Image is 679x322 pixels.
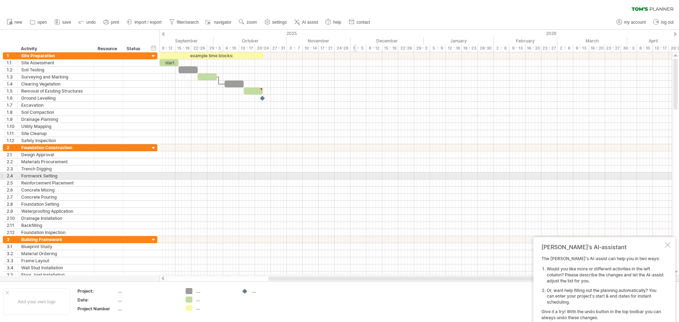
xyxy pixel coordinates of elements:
div: 3.3 [7,257,17,264]
div: 1.4 [7,81,17,87]
div: 2.11 [7,222,17,229]
a: my account [615,18,648,27]
div: 1.11 [7,130,17,137]
div: 1.7 [7,102,17,109]
div: Date: [77,297,116,303]
div: 1.8 [7,109,17,116]
span: navigator [214,20,231,25]
span: settings [272,20,287,25]
div: 1.3 [7,74,17,80]
div: start [159,59,179,66]
div: 15 - 19 [175,45,191,52]
a: import / export [125,18,164,27]
div: 3 [7,236,17,243]
div: 1 - 5 [350,45,366,52]
div: Blueprint Study [21,243,91,250]
div: Reinforcement Placement [21,180,91,186]
div: Backfilling [21,222,91,229]
div: 2.10 [7,215,17,222]
div: January 2026 [424,37,494,45]
span: import / export [134,20,162,25]
div: 2.3 [7,165,17,172]
div: Removal of Existing Structures [21,88,91,94]
div: Building Framework [21,236,91,243]
span: AI assist [302,20,318,25]
div: 1.1 [7,59,17,66]
div: Foundation Inspection [21,229,91,236]
div: September 2025 [144,37,214,45]
div: 16 - 20 [526,45,541,52]
div: 2.12 [7,229,17,236]
div: 1.2 [7,66,17,73]
div: Design Approval [21,151,91,158]
div: Drainage Installation [21,215,91,222]
div: Waterproofing Application [21,208,91,215]
div: 3.5 [7,271,17,278]
div: 20-24 [255,45,271,52]
span: new [14,20,22,25]
div: 30 - 3 [621,45,637,52]
span: undo [86,20,96,25]
span: contact [356,20,370,25]
div: Foundation Setting [21,201,91,207]
div: 29 - 2 [414,45,430,52]
div: 1.12 [7,137,17,144]
div: 24-28 [335,45,350,52]
div: Frame Layout [21,257,91,264]
div: Concrete Pouring [21,194,91,200]
div: 2.6 [7,187,17,193]
span: zoom [246,20,257,25]
div: 10 - 14 [303,45,319,52]
span: open [37,20,47,25]
div: Safety Inspection [21,137,91,144]
div: 26-30 [478,45,494,52]
div: Clearing Vegetation [21,81,91,87]
div: example time blocks: [159,52,263,59]
div: 3.1 [7,243,17,250]
div: 2.7 [7,194,17,200]
div: Materials Procurement [21,158,91,165]
div: 2.9 [7,208,17,215]
a: print [101,18,121,27]
div: 2.2 [7,158,17,165]
a: open [28,18,49,27]
div: 1.10 [7,123,17,130]
a: new [5,18,24,27]
div: 3.2 [7,250,17,257]
div: .... [118,297,177,303]
div: 3 - 7 [287,45,303,52]
div: .... [118,306,177,312]
div: 1 [7,52,17,59]
div: 1.9 [7,116,17,123]
div: Site Cleanup [21,130,91,137]
a: log out [651,18,676,27]
div: March 2026 [557,37,627,45]
div: Drainage Planning [21,116,91,123]
div: .... [196,305,234,311]
span: filter/search [177,20,199,25]
div: 8 - 12 [366,45,382,52]
div: February 2026 [494,37,557,45]
div: 5 - 9 [430,45,446,52]
div: Utility Mapping [21,123,91,130]
div: 15 - 19 [382,45,398,52]
div: October 2025 [214,37,287,45]
span: save [62,20,71,25]
a: zoom [237,18,259,27]
div: 2.4 [7,172,17,179]
div: December 2025 [350,37,424,45]
div: Activity [21,45,90,52]
div: Site Assessment [21,59,91,66]
a: navigator [204,18,233,27]
div: Soil Testing [21,66,91,73]
div: 3.4 [7,264,17,271]
div: 8 - 12 [159,45,175,52]
div: 12 - 16 [446,45,462,52]
a: settings [263,18,289,27]
div: 1.6 [7,95,17,101]
div: Resource [98,45,119,52]
div: Project Number [77,306,116,312]
div: 27 - 31 [271,45,287,52]
div: [PERSON_NAME]'s AI-assistant [541,244,663,251]
div: 9 - 13 [573,45,589,52]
